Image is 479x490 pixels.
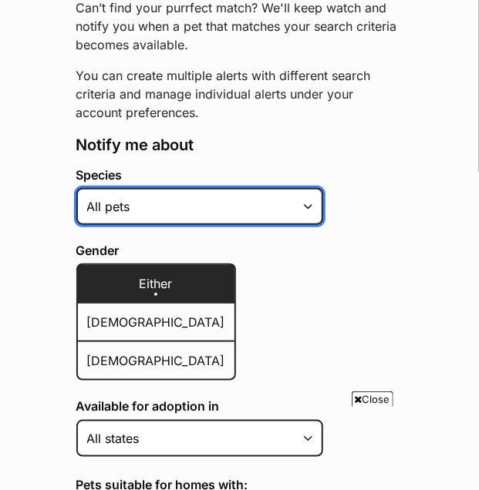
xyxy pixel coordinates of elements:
[76,136,194,154] span: Notify me about
[76,66,403,122] p: You can create multiple alerts with different search criteria and manage individual alerts under ...
[76,243,403,257] label: Gender
[76,168,403,182] label: Species
[76,399,403,413] label: Available for adoption in
[87,314,225,330] span: [DEMOGRAPHIC_DATA]
[352,391,393,407] span: Close
[87,353,225,368] span: [DEMOGRAPHIC_DATA]
[140,276,173,291] span: Either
